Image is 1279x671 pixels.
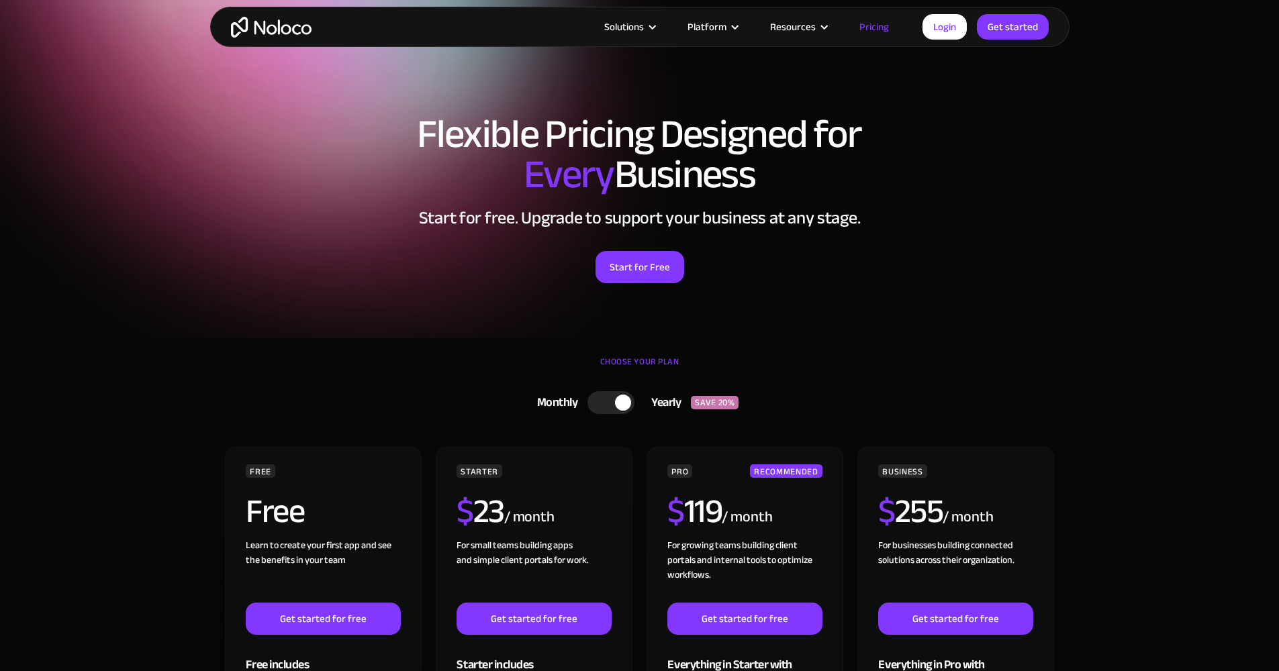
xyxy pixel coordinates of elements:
[667,480,684,543] span: $
[634,393,691,413] div: Yearly
[753,18,843,36] div: Resources
[246,538,400,603] div: Learn to create your first app and see the benefits in your team ‍
[878,603,1033,635] a: Get started for free
[246,495,304,528] h2: Free
[587,18,671,36] div: Solutions
[667,538,822,603] div: For growing teams building client portals and internal tools to optimize workflows.
[667,464,692,478] div: PRO
[878,464,927,478] div: BUSINESS
[671,18,753,36] div: Platform
[457,464,502,478] div: STARTER
[750,464,822,478] div: RECOMMENDED
[231,17,312,38] a: home
[224,114,1056,195] h1: Flexible Pricing Designed for Business
[457,480,473,543] span: $
[457,538,611,603] div: For small teams building apps and simple client portals for work. ‍
[688,18,726,36] div: Platform
[770,18,816,36] div: Resources
[524,137,614,212] span: Every
[878,480,895,543] span: $
[246,603,400,635] a: Get started for free
[604,18,644,36] div: Solutions
[943,507,993,528] div: / month
[224,208,1056,228] h2: Start for free. Upgrade to support your business at any stage.
[977,14,1049,40] a: Get started
[691,396,739,409] div: SAVE 20%
[457,603,611,635] a: Get started for free
[878,538,1033,603] div: For businesses building connected solutions across their organization. ‍
[457,495,504,528] h2: 23
[504,507,555,528] div: / month
[596,251,684,283] a: Start for Free
[922,14,967,40] a: Login
[878,495,943,528] h2: 255
[224,352,1056,385] div: CHOOSE YOUR PLAN
[667,495,722,528] h2: 119
[246,464,275,478] div: FREE
[722,507,772,528] div: / month
[520,393,588,413] div: Monthly
[667,603,822,635] a: Get started for free
[843,18,906,36] a: Pricing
